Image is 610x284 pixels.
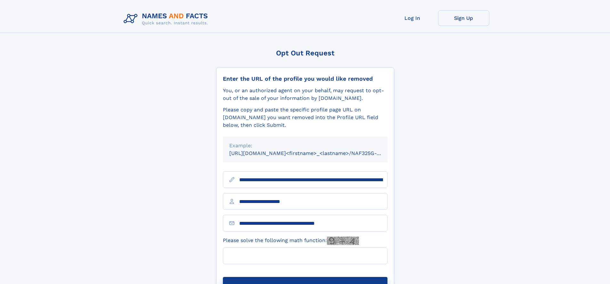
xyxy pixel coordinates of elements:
a: Sign Up [438,10,489,26]
a: Log In [387,10,438,26]
div: Example: [229,142,381,150]
small: [URL][DOMAIN_NAME]<firstname>_<lastname>/NAF325G-xxxxxxxx [229,150,400,156]
div: Opt Out Request [216,49,394,57]
img: Logo Names and Facts [121,10,213,28]
div: Please copy and paste the specific profile page URL on [DOMAIN_NAME] you want removed into the Pr... [223,106,387,129]
label: Please solve the following math function: [223,237,359,245]
div: You, or an authorized agent on your behalf, may request to opt-out of the sale of your informatio... [223,87,387,102]
div: Enter the URL of the profile you would like removed [223,75,387,82]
